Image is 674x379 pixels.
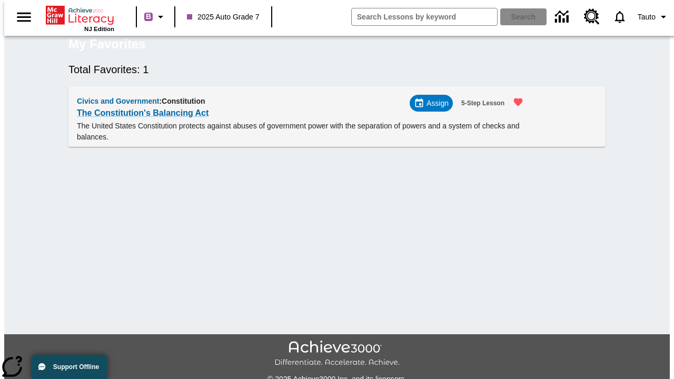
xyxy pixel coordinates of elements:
[507,91,530,114] button: Remove from Favorites
[457,95,509,112] button: 5-Step Lesson
[352,8,497,25] input: search field
[140,7,171,26] button: Boost Class color is purple. Change class color
[84,26,114,32] span: NJ Edition
[68,61,606,78] h6: Total Favorites: 1
[461,98,504,109] span: 5-Step Lesson
[159,97,205,105] span: : Constitution
[146,10,151,23] span: B
[410,95,453,112] div: Assign Choose Dates
[32,355,107,379] button: Support Offline
[46,4,114,32] div: Home
[638,12,656,23] span: Tauto
[427,98,449,109] span: Assign
[633,7,674,26] button: Profile/Settings
[46,5,114,26] a: Home
[578,3,606,31] a: Resource Center, Will open in new tab
[68,36,146,53] h5: My Favorites
[53,363,99,371] span: Support Offline
[77,106,209,121] a: The Constitution's Balancing Act
[187,12,260,23] span: 2025 Auto Grade 7
[549,3,578,32] a: Data Center
[8,2,39,33] button: Open side menu
[77,97,159,105] span: Civics and Government
[77,121,530,143] p: The United States Constitution protects against abuses of government power with the separation of...
[274,341,400,367] img: Achieve3000 Differentiate Accelerate Achieve
[606,3,633,31] a: Notifications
